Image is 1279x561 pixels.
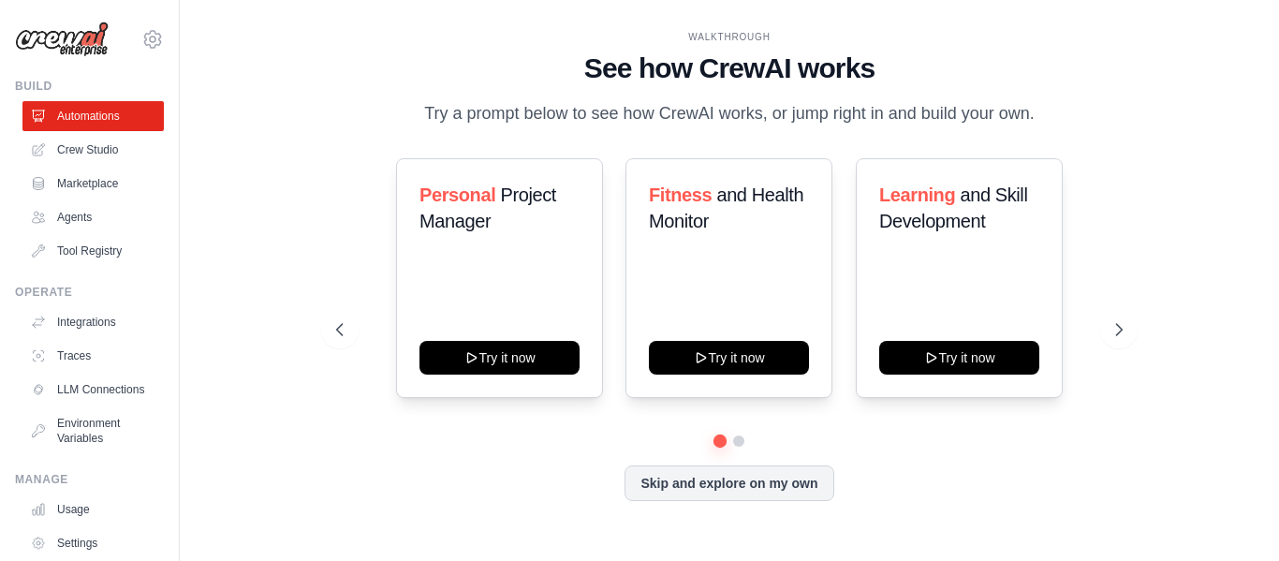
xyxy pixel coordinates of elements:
[419,185,495,205] span: Personal
[22,135,164,165] a: Crew Studio
[649,341,809,375] button: Try it now
[15,285,164,300] div: Operate
[22,495,164,524] a: Usage
[22,408,164,453] a: Environment Variables
[22,375,164,405] a: LLM Connections
[15,472,164,487] div: Manage
[15,79,164,94] div: Build
[649,185,803,231] span: and Health Monitor
[419,185,556,231] span: Project Manager
[22,307,164,337] a: Integrations
[336,52,1123,85] h1: See how CrewAI works
[415,100,1044,127] p: Try a prompt below to see how CrewAI works, or jump right in and build your own.
[22,528,164,558] a: Settings
[22,101,164,131] a: Automations
[22,341,164,371] a: Traces
[336,30,1123,44] div: WALKTHROUGH
[879,185,955,205] span: Learning
[625,465,833,501] button: Skip and explore on my own
[15,22,109,57] img: Logo
[22,169,164,199] a: Marketplace
[22,202,164,232] a: Agents
[419,341,580,375] button: Try it now
[879,341,1039,375] button: Try it now
[22,236,164,266] a: Tool Registry
[649,185,712,205] span: Fitness
[879,185,1027,231] span: and Skill Development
